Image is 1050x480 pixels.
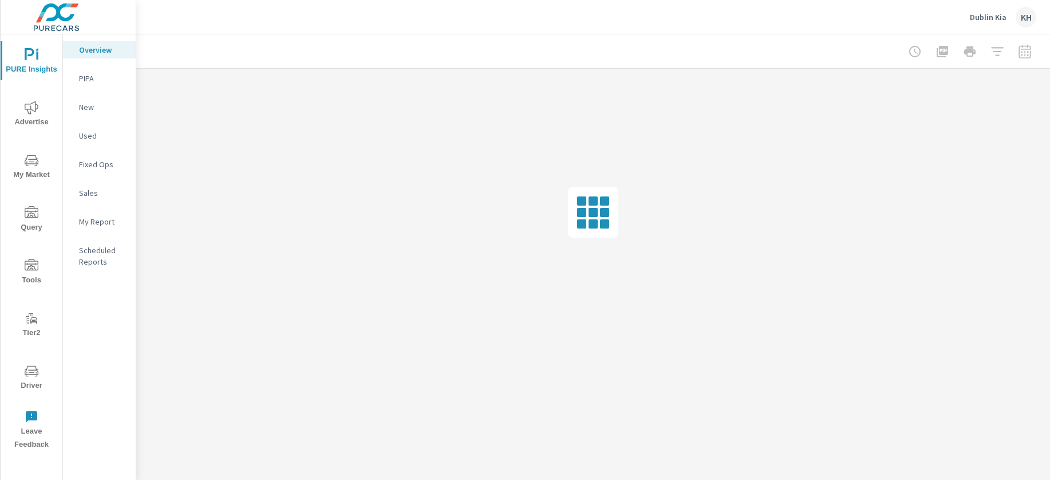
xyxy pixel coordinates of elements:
[79,73,127,84] p: PIPA
[63,242,136,270] div: Scheduled Reports
[79,101,127,113] p: New
[1016,7,1036,27] div: KH
[63,213,136,230] div: My Report
[4,48,59,76] span: PURE Insights
[4,410,59,451] span: Leave Feedback
[63,41,136,58] div: Overview
[79,44,127,56] p: Overview
[63,184,136,202] div: Sales
[4,312,59,340] span: Tier2
[63,127,136,144] div: Used
[4,154,59,182] span: My Market
[63,99,136,116] div: New
[1,34,62,456] div: nav menu
[4,259,59,287] span: Tools
[63,156,136,173] div: Fixed Ops
[79,130,127,141] p: Used
[79,216,127,227] p: My Report
[79,245,127,267] p: Scheduled Reports
[63,70,136,87] div: PIPA
[4,101,59,129] span: Advertise
[79,159,127,170] p: Fixed Ops
[4,206,59,234] span: Query
[79,187,127,199] p: Sales
[4,364,59,392] span: Driver
[970,12,1006,22] p: Dublin Kia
